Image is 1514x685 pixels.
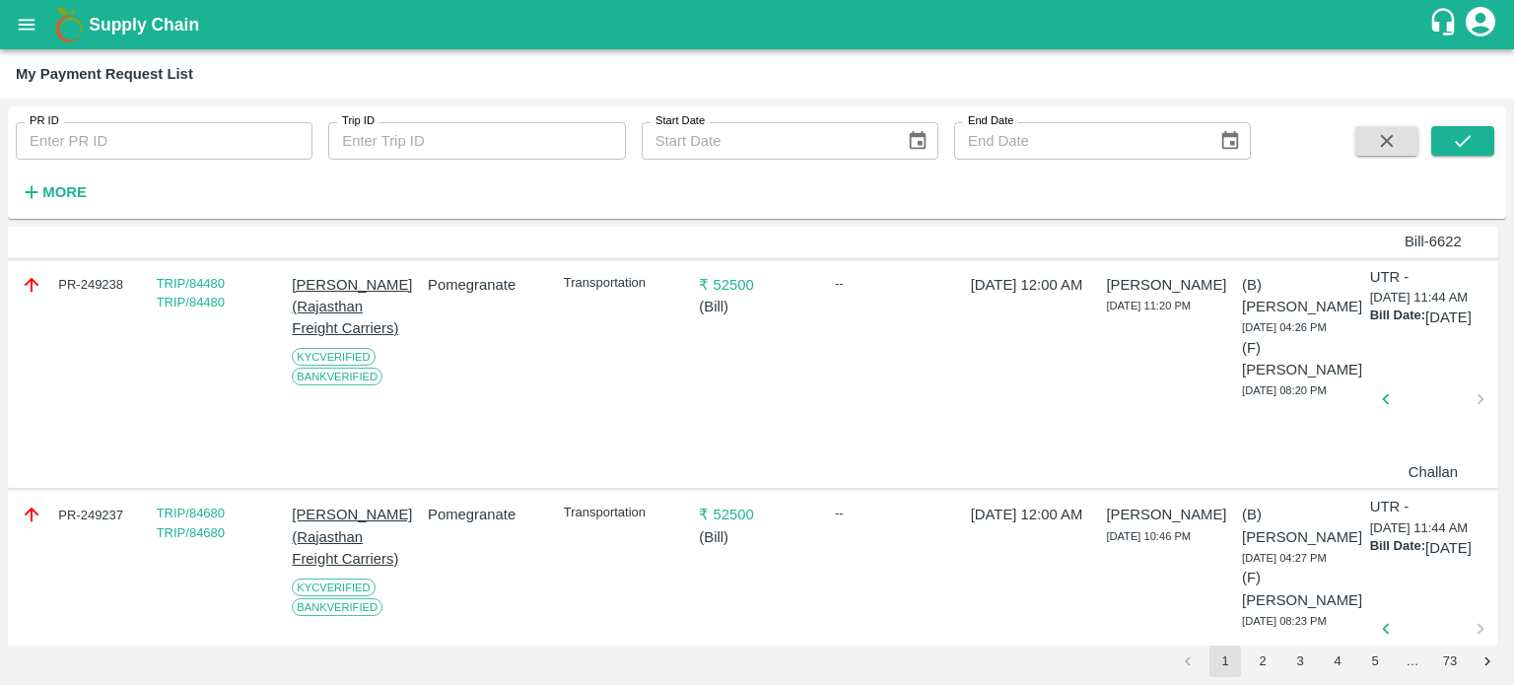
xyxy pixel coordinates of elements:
[292,348,375,366] span: KYC Verified
[1397,652,1428,671] div: …
[428,504,543,525] p: Pomegranate
[1242,337,1357,381] p: (F) [PERSON_NAME]
[699,526,814,548] p: ( Bill )
[328,122,625,160] input: Enter Trip ID
[1463,4,1498,45] div: account of current user
[1428,7,1463,42] div: customer-support
[954,122,1204,160] input: End Date
[1242,615,1327,627] span: [DATE] 08:23 PM
[1370,266,1410,288] p: UTR -
[971,274,1086,296] p: [DATE] 12:00 AM
[1472,646,1503,677] button: Go to next page
[157,276,225,310] a: TRIP/84480 TRIP/84480
[292,504,407,570] p: [PERSON_NAME] (Rajasthan Freight Carriers)
[1242,321,1327,333] span: [DATE] 04:26 PM
[292,274,407,340] p: [PERSON_NAME] (Rajasthan Freight Carriers)
[1434,646,1466,677] button: Go to page 73
[30,113,59,129] label: PR ID
[1394,461,1473,483] p: Challan
[428,274,543,296] p: Pomegranate
[16,122,312,160] input: Enter PR ID
[1242,567,1357,611] p: (F) [PERSON_NAME]
[1242,274,1357,318] p: (B) [PERSON_NAME]
[89,15,199,34] b: Supply Chain
[1106,504,1221,525] p: [PERSON_NAME]
[1211,122,1249,160] button: Choose date
[1370,496,1410,517] p: UTR -
[42,184,87,200] strong: More
[564,274,679,293] p: Transportation
[1370,266,1493,484] div: [DATE] 11:44 AM
[835,274,950,294] div: --
[1242,552,1327,564] span: [DATE] 04:27 PM
[699,274,814,296] p: ₹ 52500
[1169,646,1506,677] nav: pagination navigation
[21,504,136,525] div: PR-249237
[1370,537,1425,559] p: Bill Date:
[16,61,193,87] div: My Payment Request List
[1394,231,1473,252] p: Bill-6622
[21,274,136,296] div: PR-249238
[292,598,382,616] span: Bank Verified
[1242,504,1357,548] p: (B) [PERSON_NAME]
[655,113,705,129] label: Start Date
[4,2,49,47] button: open drawer
[1425,307,1472,328] p: [DATE]
[16,175,92,209] button: More
[1106,274,1221,296] p: [PERSON_NAME]
[1247,646,1278,677] button: Go to page 2
[1242,384,1327,396] span: [DATE] 08:20 PM
[1209,646,1241,677] button: page 1
[49,5,89,44] img: logo
[1106,530,1191,542] span: [DATE] 10:46 PM
[292,579,375,596] span: KYC Verified
[89,11,1428,38] a: Supply Chain
[1370,307,1425,328] p: Bill Date:
[292,368,382,385] span: Bank Verified
[968,113,1013,129] label: End Date
[157,506,225,540] a: TRIP/84680 TRIP/84680
[899,122,936,160] button: Choose date
[564,504,679,522] p: Transportation
[642,122,891,160] input: Start Date
[971,504,1086,525] p: [DATE] 12:00 AM
[1106,300,1191,311] span: [DATE] 11:20 PM
[699,296,814,317] p: ( Bill )
[342,113,375,129] label: Trip ID
[835,504,950,523] div: --
[1322,646,1353,677] button: Go to page 4
[1425,537,1472,559] p: [DATE]
[699,504,814,525] p: ₹ 52500
[1284,646,1316,677] button: Go to page 3
[1359,646,1391,677] button: Go to page 5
